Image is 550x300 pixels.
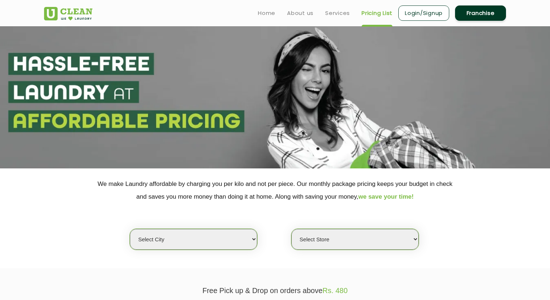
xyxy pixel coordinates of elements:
p: Free Pick up & Drop on orders above [44,287,506,295]
img: UClean Laundry and Dry Cleaning [44,7,92,20]
a: Pricing List [362,9,392,17]
a: Franchise [455,5,506,21]
a: Login/Signup [398,5,449,21]
p: We make Laundry affordable by charging you per kilo and not per piece. Our monthly package pricin... [44,178,506,203]
span: we save your time! [358,193,414,200]
span: Rs. 480 [323,287,348,295]
a: Home [258,9,275,17]
a: About us [287,9,314,17]
a: Services [325,9,350,17]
